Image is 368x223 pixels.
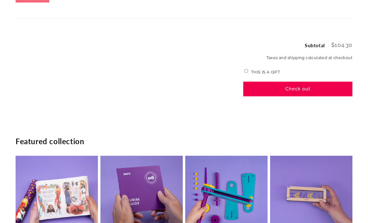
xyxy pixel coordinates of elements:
[16,136,352,146] h2: Featured collection
[251,70,280,74] label: This is a gift
[243,109,352,122] iframe: PayPal-paypal
[331,42,352,48] span: $104.30
[305,43,325,48] h2: Subtotal
[243,55,352,61] small: Taxes and shipping calculated at checkout
[243,82,352,96] button: Check out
